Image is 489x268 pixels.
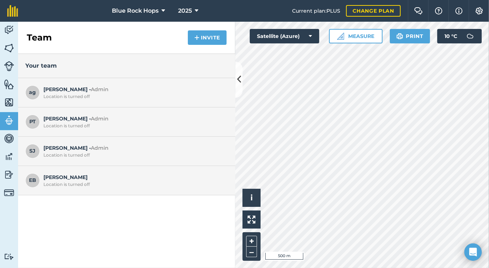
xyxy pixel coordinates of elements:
[414,7,423,14] img: Two speech bubbles overlapping with the left bubble in the forefront
[4,133,14,144] img: svg+xml;base64,PD94bWwgdmVyc2lvbj0iMS4wIiBlbmNvZGluZz0idXRmLTgiPz4KPCEtLSBHZW5lcmF0b3I6IEFkb2JlIE...
[194,33,199,42] img: svg+xml;base64,PHN2ZyB4bWxucz0iaHR0cDovL3d3dy53My5vcmcvMjAwMC9zdmciIHdpZHRoPSIxNCIgaGVpZ2h0PSIyNC...
[7,5,18,17] img: fieldmargin Logo
[4,25,14,35] img: svg+xml;base64,PD94bWwgdmVyc2lvbj0iMS4wIiBlbmNvZGluZz0idXRmLTgiPz4KPCEtLSBHZW5lcmF0b3I6IEFkb2JlIE...
[248,216,256,224] img: Four arrows, one pointing top left, one top right, one bottom right and the last bottom left
[463,29,477,43] img: svg+xml;base64,PD94bWwgdmVyc2lvbj0iMS4wIiBlbmNvZGluZz0idXRmLTgiPz4KPCEtLSBHZW5lcmF0b3I6IEFkb2JlIE...
[246,247,257,257] button: –
[4,79,14,90] img: svg+xml;base64,PHN2ZyB4bWxucz0iaHR0cDovL3d3dy53My5vcmcvMjAwMC9zdmciIHdpZHRoPSI1NiIgaGVpZ2h0PSI2MC...
[43,85,224,99] span: [PERSON_NAME] -
[4,253,14,260] img: svg+xml;base64,PD94bWwgdmVyc2lvbj0iMS4wIiBlbmNvZGluZz0idXRmLTgiPz4KPCEtLSBHZW5lcmF0b3I6IEFkb2JlIE...
[4,188,14,198] img: svg+xml;base64,PD94bWwgdmVyc2lvbj0iMS4wIiBlbmNvZGluZz0idXRmLTgiPz4KPCEtLSBHZW5lcmF0b3I6IEFkb2JlIE...
[455,7,463,15] img: svg+xml;base64,PHN2ZyB4bWxucz0iaHR0cDovL3d3dy53My5vcmcvMjAwMC9zdmciIHdpZHRoPSIxNyIgaGVpZ2h0PSIxNy...
[43,123,224,129] div: Location is turned off
[25,115,40,129] span: PT
[27,32,52,43] h2: Team
[396,32,403,41] img: svg+xml;base64,PHN2ZyB4bWxucz0iaHR0cDovL3d3dy53My5vcmcvMjAwMC9zdmciIHdpZHRoPSIxOSIgaGVpZ2h0PSIyNC...
[4,97,14,108] img: svg+xml;base64,PHN2ZyB4bWxucz0iaHR0cDovL3d3dy53My5vcmcvMjAwMC9zdmciIHdpZHRoPSI1NiIgaGVpZ2h0PSI2MC...
[250,29,319,43] button: Satellite (Azure)
[4,61,14,71] img: svg+xml;base64,PD94bWwgdmVyc2lvbj0iMS4wIiBlbmNvZGluZz0idXRmLTgiPz4KPCEtLSBHZW5lcmF0b3I6IEFkb2JlIE...
[43,115,224,128] span: [PERSON_NAME] -
[346,5,401,17] a: Change plan
[390,29,430,43] button: Print
[4,169,14,180] img: svg+xml;base64,PD94bWwgdmVyc2lvbj0iMS4wIiBlbmNvZGluZz0idXRmLTgiPz4KPCEtLSBHZW5lcmF0b3I6IEFkb2JlIE...
[25,173,40,188] span: EB
[91,86,109,93] span: Admin
[43,182,224,187] div: Location is turned off
[25,85,40,100] span: ag
[4,43,14,54] img: svg+xml;base64,PHN2ZyB4bWxucz0iaHR0cDovL3d3dy53My5vcmcvMjAwMC9zdmciIHdpZHRoPSI1NiIgaGVpZ2h0PSI2MC...
[43,152,224,158] div: Location is turned off
[437,29,482,43] button: 10 °C
[4,115,14,126] img: svg+xml;base64,PD94bWwgdmVyc2lvbj0iMS4wIiBlbmNvZGluZz0idXRmLTgiPz4KPCEtLSBHZW5lcmF0b3I6IEFkb2JlIE...
[43,144,224,158] span: [PERSON_NAME] -
[434,7,443,14] img: A question mark icon
[444,29,457,43] span: 10 ° C
[188,30,227,45] button: Invite
[292,7,340,15] span: Current plan : PLUS
[250,193,253,202] span: i
[43,173,224,187] span: [PERSON_NAME]
[91,115,109,122] span: Admin
[43,94,224,99] div: Location is turned off
[25,144,40,158] span: SJ
[464,243,482,261] div: Open Intercom Messenger
[329,29,383,43] button: Measure
[178,7,192,15] span: 2025
[475,7,484,14] img: A cog icon
[246,236,257,247] button: +
[4,151,14,162] img: svg+xml;base64,PD94bWwgdmVyc2lvbj0iMS4wIiBlbmNvZGluZz0idXRmLTgiPz4KPCEtLSBHZW5lcmF0b3I6IEFkb2JlIE...
[25,61,228,71] h3: Your team
[91,145,109,151] span: Admin
[337,33,344,40] img: Ruler icon
[243,189,261,207] button: i
[112,7,159,15] span: Blue Rock Hops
